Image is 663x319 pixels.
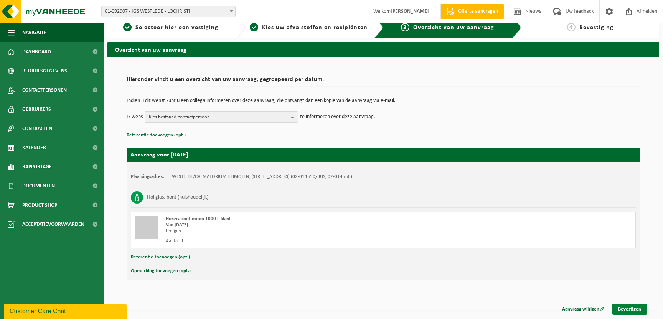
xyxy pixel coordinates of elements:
span: Kies bestaand contactpersoon [149,112,288,123]
div: Aantal: 1 [166,238,414,244]
strong: [PERSON_NAME] [391,8,429,14]
a: 1Selecteer hier een vestiging [111,23,230,32]
button: Referentie toevoegen (opt.) [131,252,190,262]
span: Offerte aanvragen [456,8,500,15]
span: Documenten [22,176,55,196]
span: 4 [567,23,576,31]
a: Aanvraag wijzigen [556,304,610,315]
button: Opmerking toevoegen (opt.) [131,266,191,276]
span: Dashboard [22,42,51,61]
h3: Hol glas, bont (huishoudelijk) [147,191,208,204]
span: Bedrijfsgegevens [22,61,67,81]
p: te informeren over deze aanvraag. [300,111,375,123]
button: Kies bestaand contactpersoon [145,111,298,123]
span: Acceptatievoorwaarden [22,215,84,234]
a: Offerte aanvragen [440,4,504,19]
span: Horeca cont mono 1000 L klant [166,216,231,221]
span: 3 [401,23,409,31]
span: Selecteer hier een vestiging [135,25,218,31]
span: Overzicht van uw aanvraag [413,25,494,31]
a: Bevestigen [612,304,647,315]
strong: Plaatsingsadres: [131,174,164,179]
a: 2Kies uw afvalstoffen en recipiënten [249,23,368,32]
iframe: chat widget [4,302,128,319]
span: Rapportage [22,157,52,176]
span: Navigatie [22,23,46,42]
button: Referentie toevoegen (opt.) [127,130,186,140]
span: Contracten [22,119,52,138]
span: 01-092907 - IGS WESTLEDE - LOCHRISTI [101,6,236,17]
p: Indien u dit wenst kunt u een collega informeren over deze aanvraag, die ontvangt dan een kopie v... [127,98,640,104]
span: 01-092907 - IGS WESTLEDE - LOCHRISTI [102,6,235,17]
span: Bevestiging [579,25,614,31]
span: Kies uw afvalstoffen en recipiënten [262,25,368,31]
strong: Aanvraag voor [DATE] [130,152,188,158]
span: 2 [250,23,258,31]
span: 1 [123,23,132,31]
h2: Hieronder vindt u een overzicht van uw aanvraag, gegroepeerd per datum. [127,76,640,87]
p: Ik wens [127,111,143,123]
strong: Van [DATE] [166,222,188,227]
span: Product Shop [22,196,57,215]
td: WESTLEDE/CREMATORIUM HEIMOLEN, [STREET_ADDRESS] (02-014550/BUS, 02-014550) [172,174,352,180]
span: Gebruikers [22,100,51,119]
h2: Overzicht van uw aanvraag [107,42,659,57]
span: Kalender [22,138,46,157]
span: Contactpersonen [22,81,67,100]
div: Ledigen [166,228,414,234]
